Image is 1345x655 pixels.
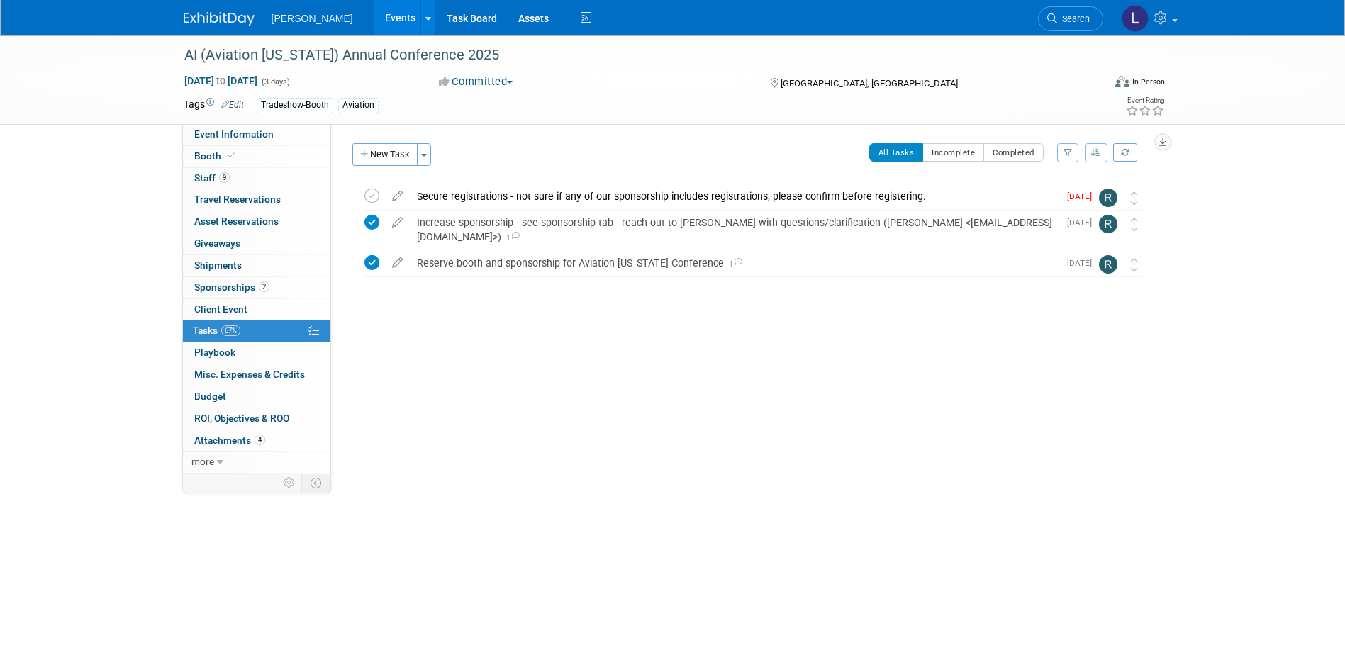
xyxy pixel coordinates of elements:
a: ROI, Objectives & ROO [183,408,330,430]
button: Committed [434,74,518,89]
span: Staff [194,172,230,184]
a: Budget [183,386,330,408]
span: Event Information [194,128,274,140]
span: to [214,75,228,86]
span: [DATE] [1067,258,1099,268]
a: Search [1038,6,1103,31]
img: Format-Inperson.png [1115,76,1129,87]
div: Tradeshow-Booth [257,98,333,113]
td: Personalize Event Tab Strip [277,474,302,492]
span: Booth [194,150,238,162]
a: Asset Reservations [183,211,330,233]
div: Aviation [338,98,379,113]
img: ExhibitDay [184,12,255,26]
a: Client Event [183,299,330,320]
span: 67% [221,325,240,336]
td: Tags [184,97,244,113]
i: Booth reservation complete [228,152,235,159]
a: Travel Reservations [183,189,330,211]
div: Secure registrations - not sure if any of our sponsorship includes registrations, please confirm ... [410,184,1059,208]
a: edit [385,257,410,269]
button: All Tasks [869,143,924,162]
span: more [191,456,214,467]
span: 2 [259,281,269,292]
i: Move task [1131,218,1138,231]
span: Attachments [194,435,265,446]
a: Giveaways [183,233,330,254]
span: Client Event [194,303,247,315]
span: 4 [255,435,265,445]
div: AI (Aviation [US_STATE]) Annual Conference 2025 [179,43,1082,68]
i: Move task [1131,258,1138,271]
a: edit [385,190,410,203]
img: Lindsey Wolanczyk [1122,5,1149,32]
a: Tasks67% [183,320,330,342]
span: [DATE] [1067,218,1099,228]
span: Search [1057,13,1090,24]
span: Asset Reservations [194,215,279,227]
span: ROI, Objectives & ROO [194,413,289,424]
a: Misc. Expenses & Credits [183,364,330,386]
a: Event Information [183,124,330,145]
span: Budget [194,391,226,402]
div: Reserve booth and sponsorship for Aviation [US_STATE] Conference [410,251,1059,275]
span: [PERSON_NAME] [272,13,353,24]
a: Staff9 [183,168,330,189]
div: Event Rating [1126,97,1164,104]
img: Rebecca Deis [1099,215,1117,233]
i: Move task [1131,191,1138,205]
img: Rebecca Deis [1099,255,1117,274]
span: Giveaways [194,237,240,249]
button: Completed [983,143,1044,162]
span: Shipments [194,259,242,271]
span: 1 [501,233,520,242]
a: Booth [183,146,330,167]
a: Attachments4 [183,430,330,452]
span: Travel Reservations [194,194,281,205]
div: Increase sponsorship - see sponsorship tab - reach out to [PERSON_NAME] with questions/clarificat... [410,211,1059,250]
span: 1 [724,259,742,269]
img: Rebecca Deis [1099,189,1117,207]
span: [DATE] [1067,191,1099,201]
div: In-Person [1132,77,1165,87]
td: Toggle Event Tabs [301,474,330,492]
button: New Task [352,143,418,166]
span: [GEOGRAPHIC_DATA], [GEOGRAPHIC_DATA] [781,78,958,89]
span: (3 days) [260,77,290,86]
a: edit [385,216,410,229]
a: Edit [221,100,244,110]
span: Sponsorships [194,281,269,293]
a: Refresh [1113,143,1137,162]
a: Shipments [183,255,330,276]
a: Playbook [183,342,330,364]
button: Incomplete [922,143,984,162]
span: Misc. Expenses & Credits [194,369,305,380]
span: 9 [219,172,230,183]
div: Event Format [1020,74,1166,95]
span: Tasks [193,325,240,336]
a: Sponsorships2 [183,277,330,298]
span: [DATE] [DATE] [184,74,258,87]
span: Playbook [194,347,235,358]
a: more [183,452,330,473]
